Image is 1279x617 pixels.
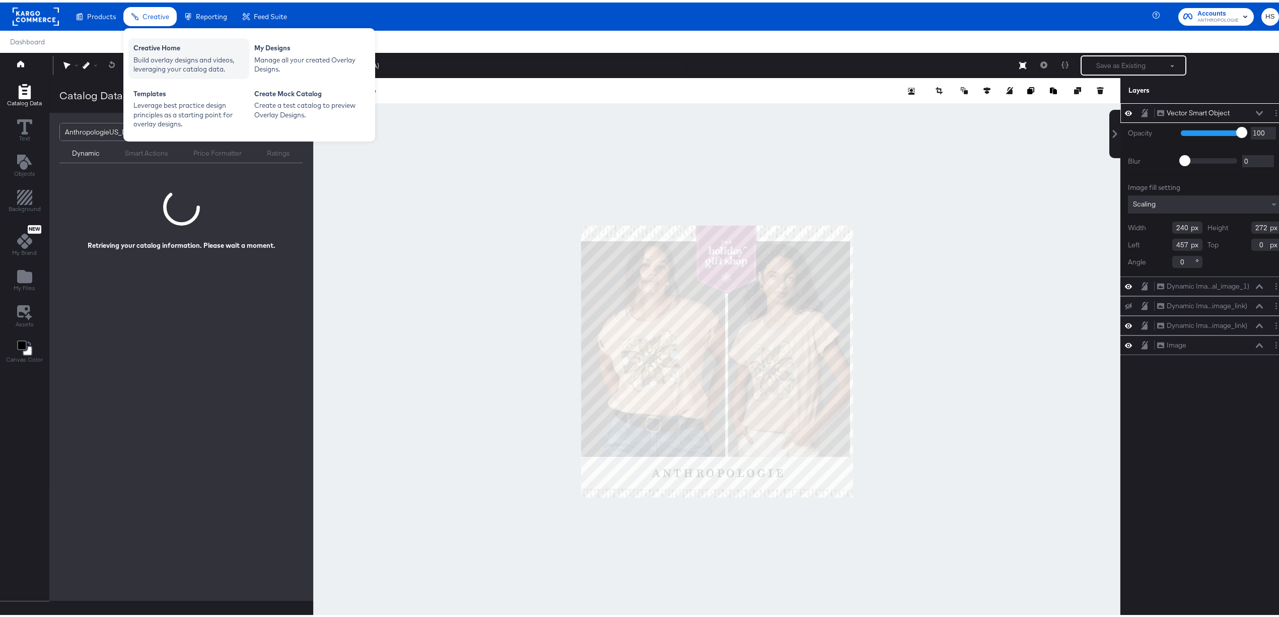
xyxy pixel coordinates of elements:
span: Feed Suite [254,10,287,18]
span: Assets [16,318,34,326]
button: Dynamic Ima...image_link) [1157,318,1248,328]
label: Angle [1128,255,1146,264]
div: Catalog Data [59,86,123,100]
span: ANTHROPOLOGIE [1197,14,1239,22]
div: Ratings [267,146,290,156]
label: Width [1128,221,1146,230]
button: Paste image [1050,83,1060,93]
div: AnthropologieUS_DPA_Facebook [65,121,170,138]
button: Dynamic Ima...image_link) [1157,298,1248,309]
span: Catalog Data [7,97,42,105]
span: Accounts [1197,6,1239,17]
span: My Files [14,282,35,290]
span: My Brand [12,246,37,254]
button: Add Files [8,264,41,293]
span: Products [87,10,116,18]
div: Dynamic [72,146,100,156]
div: Dynamic Ima...image_link) [1167,299,1247,308]
button: Text [11,114,38,143]
div: Smart Actions [125,146,168,156]
label: Height [1207,221,1228,230]
a: Dashboard [10,35,45,43]
span: Text [19,132,30,140]
div: Retrieving your catalog information. Please wait a moment. [88,238,275,248]
svg: Remove background [908,85,915,92]
span: Scaling [1133,197,1156,206]
label: Top [1207,238,1219,247]
label: Blur [1128,154,1173,164]
div: Price Formatter [193,146,242,156]
button: AccountsANTHROPOLOGIE [1178,6,1254,23]
button: Add Rectangle [1,79,48,108]
span: HS [1265,9,1275,20]
div: Vector Smart Object [1167,106,1230,115]
div: Layers [1128,83,1231,93]
span: Reporting [196,10,227,18]
svg: Paste image [1050,85,1057,92]
span: Objects [14,167,35,175]
button: Add Rectangle [3,185,47,214]
button: Image [1157,337,1187,348]
button: Vector Smart Object [1157,105,1230,116]
button: NewMy Brand [6,221,43,258]
span: Background [9,202,41,211]
div: Image [1167,338,1186,348]
button: HS [1261,6,1279,23]
label: Left [1128,238,1140,247]
div: Dynamic Ima...image_link) [1167,318,1247,328]
button: Assets [10,300,40,329]
span: New [28,224,41,230]
button: Copy image [1027,83,1037,93]
button: Dynamic Ima...al_image_1) [1157,279,1250,289]
button: Add Text [8,150,41,178]
span: Creative [143,10,169,18]
label: Opacity [1128,126,1173,135]
svg: Copy image [1027,85,1034,92]
span: Canvas Color [6,353,43,361]
div: Dynamic Ima...al_image_1) [1167,279,1249,289]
